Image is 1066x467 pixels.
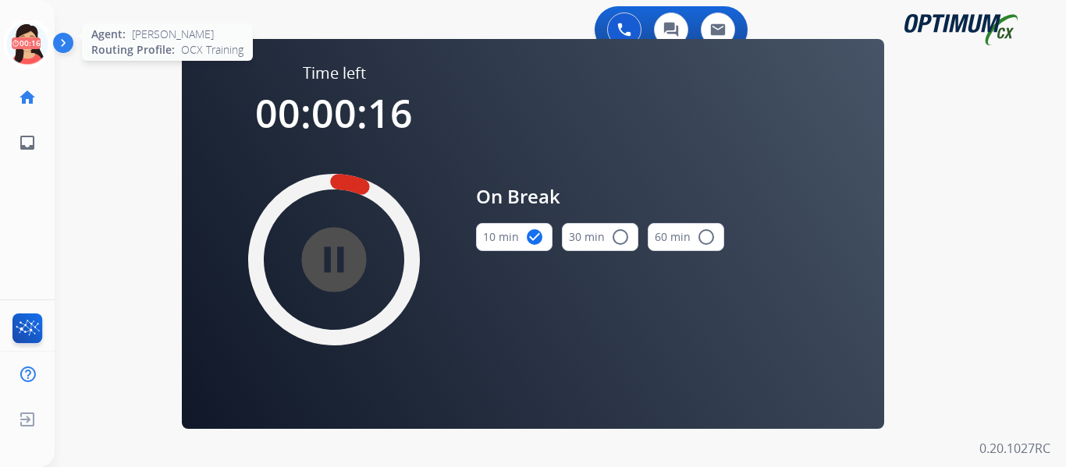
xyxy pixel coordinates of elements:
span: 00:00:16 [255,87,413,140]
mat-icon: pause_circle_filled [325,250,343,269]
span: Agent: [91,27,126,42]
p: 0.20.1027RC [979,439,1050,458]
span: On Break [476,182,724,211]
button: 30 min [562,223,638,251]
span: [PERSON_NAME] [132,27,214,42]
mat-icon: inbox [18,133,37,152]
button: 10 min [476,223,553,251]
mat-icon: radio_button_unchecked [611,228,630,246]
mat-icon: radio_button_unchecked [697,228,716,246]
span: OCX Training [181,42,243,58]
mat-icon: home [18,88,37,107]
span: Routing Profile: [91,42,175,58]
mat-icon: check_circle [525,228,544,246]
span: Time left [303,62,366,84]
button: 60 min [648,223,724,251]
